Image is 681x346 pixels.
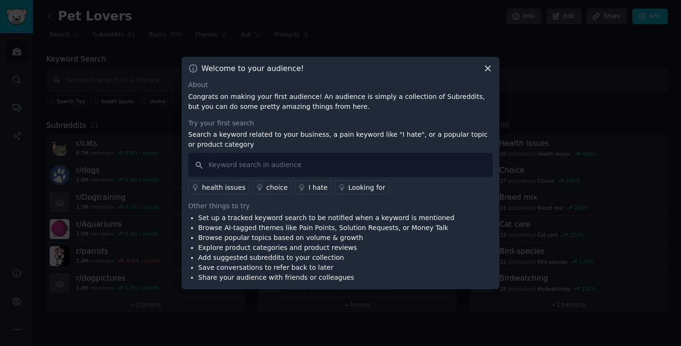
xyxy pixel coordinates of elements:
[202,183,245,193] div: health issues
[188,80,493,90] div: About
[188,118,493,128] div: Try your first search
[188,130,493,150] p: Search a keyword related to your business, a pain keyword like "I hate", or a popular topic or pr...
[188,180,249,195] a: health issues
[198,223,454,233] li: Browse AI-tagged themes like Pain Points, Solution Requests, or Money Talk
[349,183,385,193] div: Looking for
[198,213,454,223] li: Set up a tracked keyword search to be notified when a keyword is mentioned
[198,233,454,243] li: Browse popular topics based on volume & growth
[295,180,331,195] a: I hate
[198,273,454,283] li: Share your audience with friends or colleagues
[198,263,454,273] li: Save conversations to refer back to later
[266,183,288,193] div: choice
[335,180,389,195] a: Looking for
[198,243,454,253] li: Explore product categories and product reviews
[188,153,493,177] input: Keyword search in audience
[198,253,454,263] li: Add suggested subreddits to your collection
[201,63,304,73] h3: Welcome to your audience!
[253,180,291,195] a: choice
[188,92,493,112] p: Congrats on making your first audience! An audience is simply a collection of Subreddits, but you...
[188,201,493,211] div: Other things to try
[308,183,327,193] div: I hate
